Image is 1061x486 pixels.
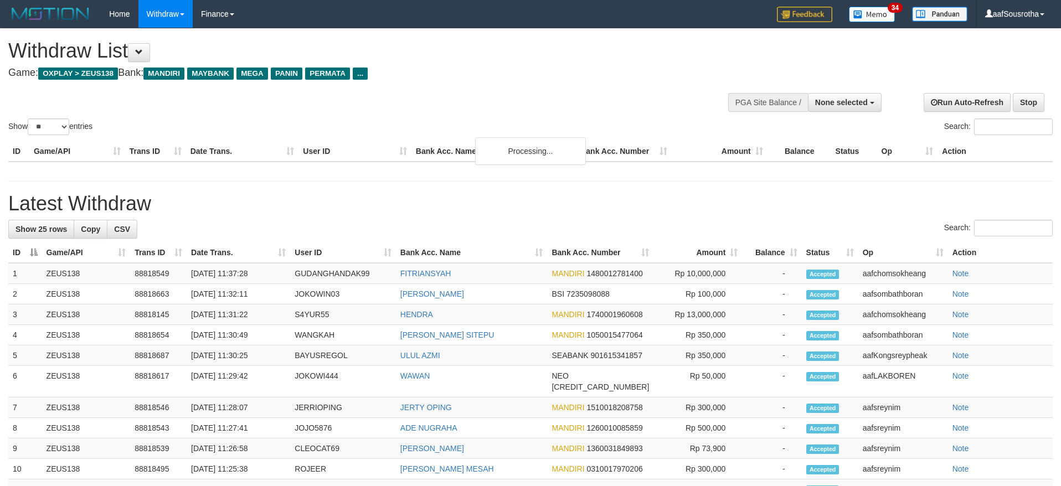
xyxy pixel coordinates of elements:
td: - [742,284,801,304]
td: ZEUS138 [42,438,131,459]
td: 88818687 [130,345,187,366]
td: Rp 500,000 [653,418,742,438]
a: [PERSON_NAME] [400,444,464,453]
div: PGA Site Balance / [728,93,808,112]
span: Accepted [806,404,839,413]
th: Bank Acc. Number [576,141,672,162]
div: Processing... [475,137,586,165]
td: Rp 350,000 [653,345,742,366]
td: [DATE] 11:27:41 [187,418,290,438]
td: - [742,325,801,345]
a: Note [952,289,969,298]
img: panduan.png [912,7,967,22]
span: MANDIRI [552,330,584,339]
span: Copy 1480012781400 to clipboard [586,269,642,278]
select: Showentries [28,118,69,135]
td: ZEUS138 [42,459,131,479]
td: [DATE] 11:29:42 [187,366,290,397]
td: ZEUS138 [42,304,131,325]
td: CLEOCAT69 [290,438,396,459]
h4: Game: Bank: [8,68,696,79]
td: Rp 350,000 [653,325,742,345]
input: Search: [974,118,1053,135]
th: Balance: activate to sort column ascending [742,242,801,263]
th: Op [877,141,938,162]
td: Rp 300,000 [653,397,742,418]
a: ADE NUGRAHA [400,423,457,432]
td: Rp 100,000 [653,284,742,304]
td: aafLAKBOREN [858,366,948,397]
a: CSV [107,220,137,239]
td: aafchomsokheang [858,304,948,325]
span: MANDIRI [552,403,584,412]
span: Accepted [806,465,839,474]
label: Show entries [8,118,92,135]
th: User ID: activate to sort column ascending [290,242,396,263]
td: Rp 300,000 [653,459,742,479]
a: ULUL AZMI [400,351,440,360]
td: S4YUR55 [290,304,396,325]
td: 88818145 [130,304,187,325]
td: 88818617 [130,366,187,397]
span: Accepted [806,311,839,320]
td: [DATE] 11:26:58 [187,438,290,459]
td: 3 [8,304,42,325]
td: 2 [8,284,42,304]
span: Copy 1050015477064 to clipboard [586,330,642,339]
td: ZEUS138 [42,418,131,438]
td: ZEUS138 [42,263,131,284]
td: 88818663 [130,284,187,304]
a: Note [952,310,969,319]
td: aafsreynim [858,459,948,479]
td: aafchomsokheang [858,263,948,284]
td: [DATE] 11:25:38 [187,459,290,479]
td: [DATE] 11:28:07 [187,397,290,418]
span: MAYBANK [187,68,234,80]
th: Amount [672,141,768,162]
td: ZEUS138 [42,345,131,366]
th: Trans ID: activate to sort column ascending [130,242,187,263]
td: 88818539 [130,438,187,459]
td: ZEUS138 [42,284,131,304]
a: Note [952,464,969,473]
td: - [742,263,801,284]
span: Copy 1360031849893 to clipboard [586,444,642,453]
span: Show 25 rows [16,225,67,234]
td: 88818543 [130,418,187,438]
span: MANDIRI [552,464,584,473]
td: Rp 13,000,000 [653,304,742,325]
td: WANGKAH [290,325,396,345]
td: 8 [8,418,42,438]
td: - [742,418,801,438]
td: - [742,438,801,459]
td: - [742,304,801,325]
td: ZEUS138 [42,366,131,397]
th: Action [948,242,1053,263]
a: Note [952,444,969,453]
a: Note [952,269,969,278]
td: GUDANGHANDAK99 [290,263,396,284]
td: 10 [8,459,42,479]
td: aafsreynim [858,418,948,438]
a: [PERSON_NAME] [400,289,464,298]
a: [PERSON_NAME] MESAH [400,464,494,473]
td: [DATE] 11:30:25 [187,345,290,366]
h1: Withdraw List [8,40,696,62]
a: FITRIANSYAH [400,269,451,278]
th: Bank Acc. Name [411,141,576,162]
td: JERRIOPING [290,397,396,418]
td: Rp 73,900 [653,438,742,459]
td: JOKOWI444 [290,366,396,397]
span: Copy 1740001960608 to clipboard [586,310,642,319]
span: 34 [888,3,903,13]
td: JOJO5876 [290,418,396,438]
th: Amount: activate to sort column ascending [653,242,742,263]
th: Status: activate to sort column ascending [802,242,858,263]
td: [DATE] 11:31:22 [187,304,290,325]
span: ... [353,68,368,80]
span: PANIN [271,68,302,80]
th: Game/API: activate to sort column ascending [42,242,131,263]
span: Accepted [806,444,839,454]
a: Note [952,423,969,432]
a: HENDRA [400,310,433,319]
